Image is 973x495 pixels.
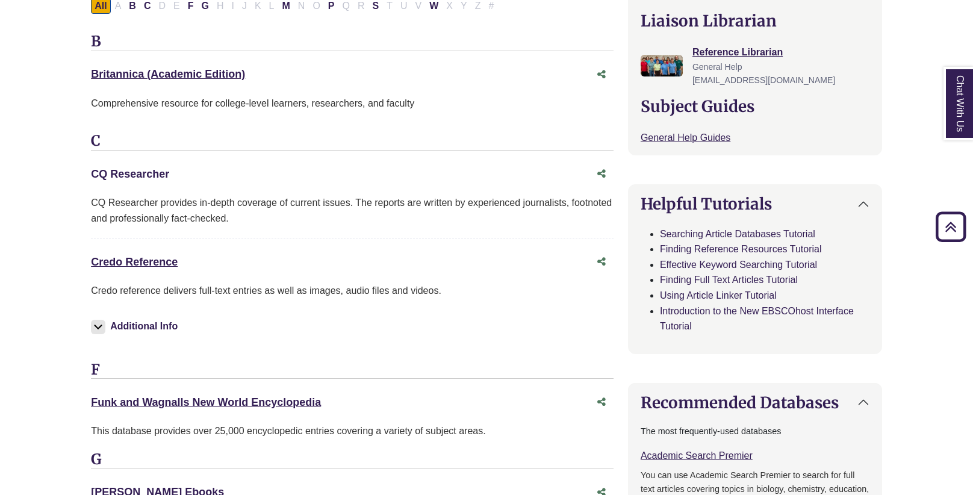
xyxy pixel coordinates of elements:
button: Additional Info [91,318,181,335]
a: Introduction to the New EBSCOhost Interface Tutorial [660,306,854,332]
h3: C [91,132,614,151]
a: CQ Researcher [91,168,169,180]
div: This database provides over 25,000 encyclopedic entries covering a variety of subject areas. [91,423,614,439]
span: General Help [692,62,742,72]
a: Britannica (Academic Edition) [91,68,245,80]
img: Reference Librarian [641,55,683,76]
a: Credo Reference [91,256,178,268]
h3: F [91,361,614,379]
h2: Liaison Librarian [641,11,869,30]
button: Share this database [589,163,614,185]
button: Share this database [589,63,614,86]
a: Using Article Linker Tutorial [660,290,777,300]
span: [EMAIL_ADDRESS][DOMAIN_NAME] [692,75,835,85]
h2: Subject Guides [641,97,869,116]
a: Back to Top [931,219,970,235]
p: Comprehensive resource for college-level learners, researchers, and faculty [91,96,614,111]
a: Funk and Wagnalls New World Encyclopedia [91,396,321,408]
a: Effective Keyword Searching Tutorial [660,260,817,270]
button: Share this database [589,391,614,414]
a: Academic Search Premier [641,450,753,461]
button: Recommended Databases [629,384,881,422]
a: Finding Full Text Articles Tutorial [660,275,798,285]
a: Reference Librarian [692,47,783,57]
a: General Help Guides [641,132,730,143]
a: Finding Reference Resources Tutorial [660,244,822,254]
button: Share this database [589,251,614,273]
p: Credo reference delivers full-text entries as well as images, audio files and videos. [91,283,614,299]
a: Searching Article Databases Tutorial [660,229,815,239]
h3: B [91,33,614,51]
p: The most frequently-used databases [641,425,869,438]
div: CQ Researcher provides in-depth coverage of current issues. The reports are written by experience... [91,195,614,226]
h3: G [91,451,614,469]
button: Helpful Tutorials [629,185,881,223]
